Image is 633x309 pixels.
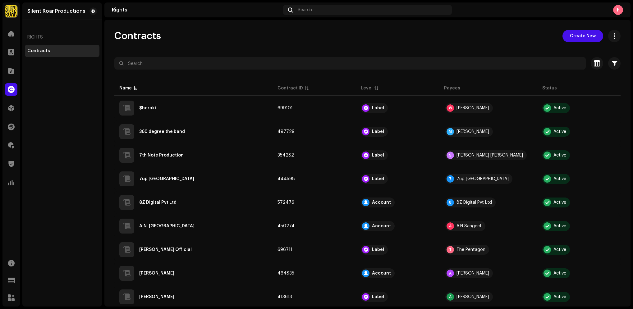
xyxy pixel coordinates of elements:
div: 7up Pakistan [139,177,194,181]
div: Active [553,295,566,299]
span: 354282 [278,153,294,157]
div: The Pentagon [456,248,485,252]
div: Level [361,85,373,91]
div: 8 [447,199,454,206]
span: Label [361,127,434,137]
div: Account [372,224,391,228]
div: Account [372,271,391,275]
div: Active [553,106,566,110]
div: S [447,152,454,159]
button: Create New [562,30,603,42]
div: [PERSON_NAME] [PERSON_NAME] [456,153,523,157]
div: [PERSON_NAME] [456,106,489,110]
div: Label [372,153,384,157]
div: Aarohan Malla [139,271,174,275]
span: Search [298,7,312,12]
span: 413613 [278,295,292,299]
span: Label [361,292,434,302]
span: Label [361,150,434,160]
span: Label [361,103,434,113]
span: Account [361,268,434,278]
div: Active [553,224,566,228]
input: Search [114,57,586,70]
div: [PERSON_NAME] [456,295,489,299]
span: 497729 [278,130,295,134]
div: F [613,5,623,15]
re-a-nav-header: Rights [25,30,99,45]
div: Contract ID [278,85,303,91]
span: 696711 [278,248,292,252]
div: A [447,270,454,277]
div: Aamir Sindhi Official [139,248,192,252]
span: 699101 [278,106,293,110]
span: 444598 [278,177,295,181]
span: 450274 [278,224,295,228]
div: Rights [112,7,281,12]
div: 8Z Digital Pvt Ltd [456,200,492,205]
span: Label [361,245,434,255]
span: Account [361,221,434,231]
div: Label [372,295,384,299]
div: Label [372,106,384,110]
div: Label [372,177,384,181]
div: 7up [GEOGRAPHIC_DATA] [456,177,509,181]
span: 464835 [278,271,294,275]
span: Contracts [114,30,161,42]
span: Label [361,174,434,184]
div: Active [553,248,566,252]
re-m-nav-item: Contracts [25,45,99,57]
div: Active [553,177,566,181]
div: A [447,293,454,301]
div: Name [119,85,132,91]
div: Active [553,130,566,134]
div: Label [372,130,384,134]
div: 7th Note Production [139,153,184,157]
div: Aash Rohan [139,295,174,299]
div: A [447,222,454,230]
div: Contracts [27,48,50,53]
div: Active [553,200,566,205]
div: [PERSON_NAME] [456,130,489,134]
div: Label [372,248,384,252]
div: Active [553,271,566,275]
img: fcfd72e7-8859-4002-b0df-9a7058150634 [5,5,17,17]
div: Account [372,200,391,205]
div: T [447,246,454,253]
div: A.N Sangeet [456,224,482,228]
div: 8Z Digital Pvt Ltd [139,200,177,205]
span: Account [361,198,434,207]
div: M [447,128,454,135]
span: Create New [570,30,596,42]
div: 7 [447,175,454,183]
div: A.N. Sangeet [139,224,195,228]
div: 360 degree the band [139,130,185,134]
div: [PERSON_NAME] [456,271,489,275]
div: Silent Roar Productions [27,9,85,14]
div: $heraki [139,106,156,110]
div: W [447,104,454,112]
span: 572476 [278,200,294,205]
div: Active [553,153,566,157]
